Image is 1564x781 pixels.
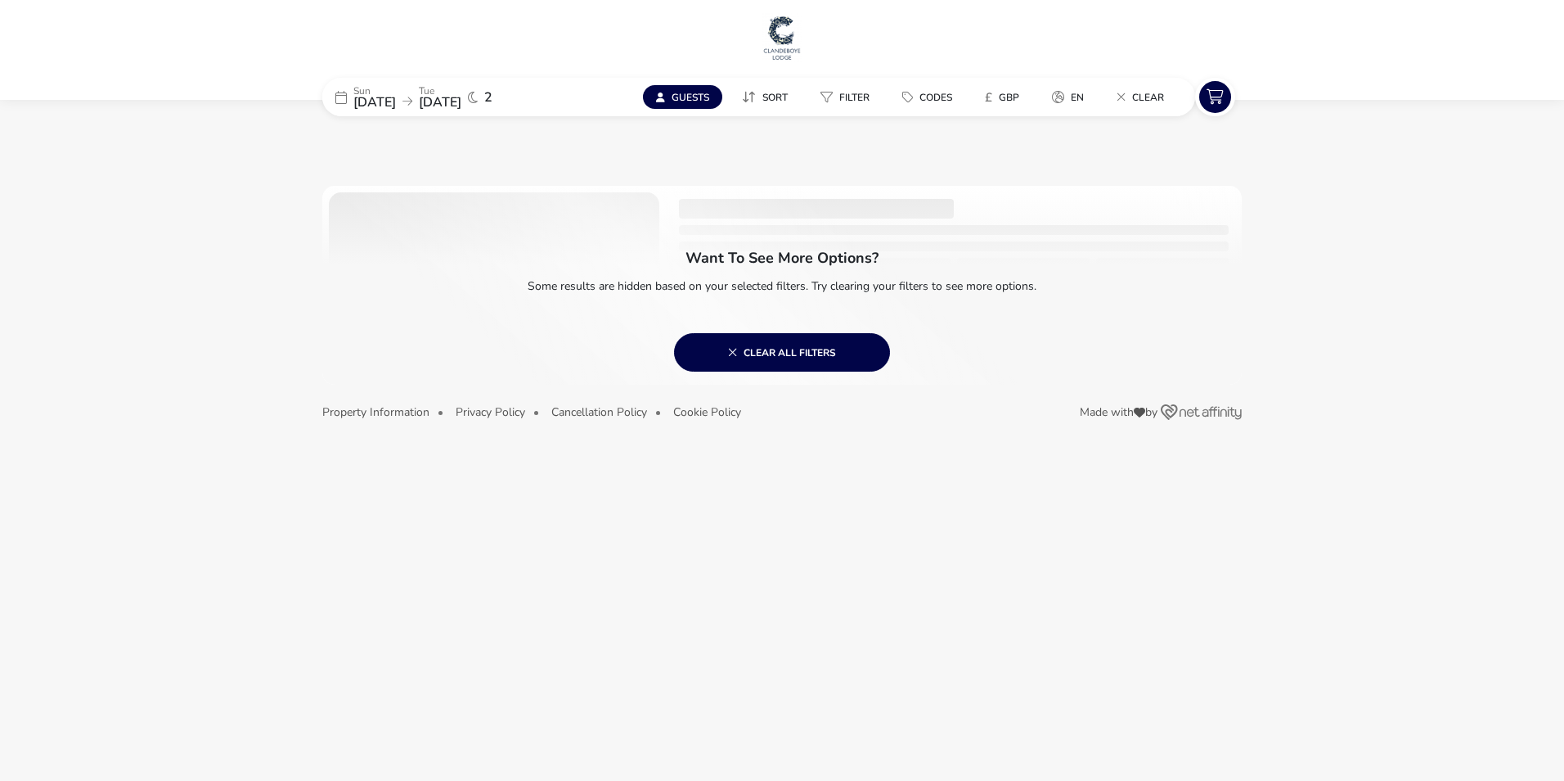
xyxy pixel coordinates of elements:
span: Made with by [1080,407,1157,418]
img: Main Website [762,13,802,62]
naf-pibe-menu-bar-item: Filter [807,85,889,109]
span: Clear all filters [728,345,836,359]
span: Guests [672,91,709,104]
naf-pibe-menu-bar-item: Codes [889,85,972,109]
h2: Want to see more options? [685,248,879,268]
button: Clear [1103,85,1177,109]
button: en [1039,85,1097,109]
span: Clear [1132,91,1164,104]
naf-pibe-menu-bar-item: £GBP [972,85,1039,109]
span: 2 [484,91,492,104]
button: Cancellation Policy [551,406,647,418]
naf-pibe-menu-bar-item: Guests [643,85,729,109]
button: Cookie Policy [673,406,741,418]
button: Filter [807,85,883,109]
span: GBP [999,91,1019,104]
naf-pibe-menu-bar-item: Sort [729,85,807,109]
span: Filter [839,91,870,104]
span: en [1071,91,1084,104]
naf-pibe-menu-bar-item: en [1039,85,1103,109]
button: Sort [729,85,801,109]
button: £GBP [972,85,1032,109]
i: £ [985,89,992,106]
button: Clear all filters [674,333,890,372]
p: Sun [353,86,396,96]
p: Some results are hidden based on your selected filters. Try clearing your filters to see more opt... [322,265,1242,300]
span: Codes [919,91,952,104]
naf-pibe-menu-bar-item: Clear [1103,85,1184,109]
button: Property Information [322,406,429,418]
span: [DATE] [353,93,396,111]
span: [DATE] [419,93,461,111]
div: Sun[DATE]Tue[DATE]2 [322,78,568,116]
button: Guests [643,85,722,109]
p: Tue [419,86,461,96]
button: Codes [889,85,965,109]
button: Privacy Policy [456,406,525,418]
span: Sort [762,91,788,104]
